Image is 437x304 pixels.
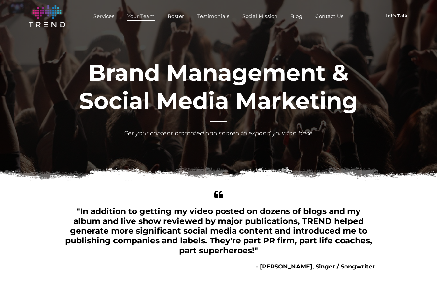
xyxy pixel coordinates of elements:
[79,59,358,115] font: Brand Management & Social Media Marketing
[122,129,315,138] div: Get your content promoted and shared to expand your fan base.
[121,11,161,21] a: Your Team
[161,11,191,21] a: Roster
[256,263,375,270] b: - [PERSON_NAME], Singer / Songwriter
[320,228,437,304] iframe: Chat Widget
[309,11,350,21] a: Contact Us
[65,206,372,255] span: "In addition to getting my video posted on dozens of blogs and my album and live show reviewed by...
[87,11,121,21] a: Services
[191,11,236,21] a: Testimonials
[369,7,424,23] a: Let's Talk
[127,11,155,21] span: Your Team
[236,11,284,21] a: Social Mission
[284,11,309,21] a: Blog
[29,5,65,27] img: logo
[385,7,407,24] span: Let's Talk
